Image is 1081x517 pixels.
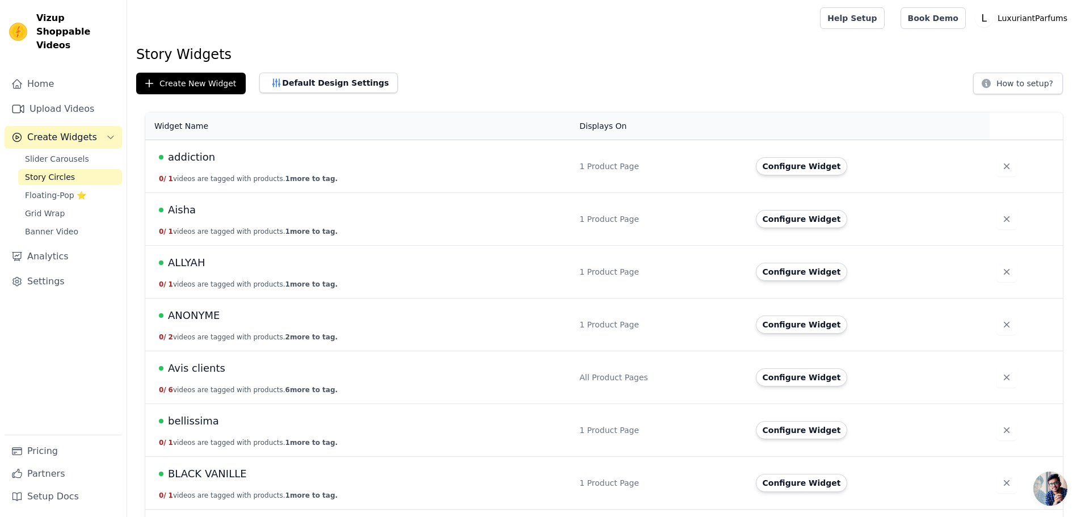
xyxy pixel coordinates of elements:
[756,368,848,386] button: Configure Widget
[159,491,166,499] span: 0 /
[975,8,1072,28] button: L LuxuriantParfums
[285,386,338,394] span: 6 more to tag.
[136,45,1072,64] h1: Story Widgets
[169,175,173,183] span: 1
[25,171,75,183] span: Story Circles
[5,485,122,508] a: Setup Docs
[25,226,78,237] span: Banner Video
[579,161,742,172] div: 1 Product Page
[756,316,848,334] button: Configure Widget
[9,23,27,41] img: Vizup
[159,385,338,394] button: 0/ 6videos are tagged with products.6more to tag.
[159,491,338,500] button: 0/ 1videos are tagged with products.1more to tag.
[159,227,338,236] button: 0/ 1videos are tagged with products.1more to tag.
[996,367,1017,388] button: Delete widget
[159,333,338,342] button: 0/ 2videos are tagged with products.2more to tag.
[169,333,173,341] span: 2
[168,308,220,323] span: ANONYME
[756,157,848,175] button: Configure Widget
[1033,472,1067,506] div: Ouvrir le chat
[5,73,122,95] a: Home
[159,313,163,318] span: Live Published
[756,263,848,281] button: Configure Widget
[5,440,122,463] a: Pricing
[136,73,246,94] button: Create New Widget
[901,7,966,29] a: Book Demo
[973,73,1063,94] button: How to setup?
[993,8,1072,28] p: LuxuriantParfums
[996,420,1017,440] button: Delete widget
[285,228,338,236] span: 1 more to tag.
[159,472,163,476] span: Live Published
[159,366,163,371] span: Live Published
[756,210,848,228] button: Configure Widget
[996,156,1017,176] button: Delete widget
[159,208,163,212] span: Live Published
[285,439,338,447] span: 1 more to tag.
[996,209,1017,229] button: Delete widget
[996,473,1017,493] button: Delete widget
[159,386,166,394] span: 0 /
[18,187,122,203] a: Floating-Pop ⭐
[756,421,848,439] button: Configure Widget
[169,439,173,447] span: 1
[996,314,1017,335] button: Delete widget
[18,151,122,167] a: Slider Carousels
[36,11,117,52] span: Vizup Shoppable Videos
[159,260,163,265] span: Live Published
[579,319,742,330] div: 1 Product Page
[168,202,196,218] span: Aisha
[579,424,742,436] div: 1 Product Page
[25,208,65,219] span: Grid Wrap
[981,12,987,24] text: L
[159,419,163,423] span: Live Published
[25,190,86,201] span: Floating-Pop ⭐
[5,98,122,120] a: Upload Videos
[259,73,398,93] button: Default Design Settings
[168,360,225,376] span: Avis clients
[159,175,166,183] span: 0 /
[285,175,338,183] span: 1 more to tag.
[159,333,166,341] span: 0 /
[27,131,97,144] span: Create Widgets
[18,224,122,239] a: Banner Video
[159,155,163,159] span: Live Published
[169,280,173,288] span: 1
[5,463,122,485] a: Partners
[145,112,573,140] th: Widget Name
[579,266,742,278] div: 1 Product Page
[285,333,338,341] span: 2 more to tag.
[996,262,1017,282] button: Delete widget
[579,372,742,383] div: All Product Pages
[5,270,122,293] a: Settings
[169,228,173,236] span: 1
[5,245,122,268] a: Analytics
[169,386,173,394] span: 6
[18,169,122,185] a: Story Circles
[169,491,173,499] span: 1
[820,7,884,29] a: Help Setup
[285,491,338,499] span: 1 more to tag.
[5,126,122,149] button: Create Widgets
[159,438,338,447] button: 0/ 1videos are tagged with products.1more to tag.
[18,205,122,221] a: Grid Wrap
[168,413,219,429] span: bellissima
[168,466,247,482] span: BLACK VANILLE
[159,174,338,183] button: 0/ 1videos are tagged with products.1more to tag.
[756,474,848,492] button: Configure Widget
[159,439,166,447] span: 0 /
[25,153,89,165] span: Slider Carousels
[579,213,742,225] div: 1 Product Page
[168,149,215,165] span: addiction
[973,81,1063,91] a: How to setup?
[159,228,166,236] span: 0 /
[579,477,742,489] div: 1 Product Page
[159,280,338,289] button: 0/ 1videos are tagged with products.1more to tag.
[159,280,166,288] span: 0 /
[168,255,205,271] span: ALLYAH
[285,280,338,288] span: 1 more to tag.
[573,112,748,140] th: Displays On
